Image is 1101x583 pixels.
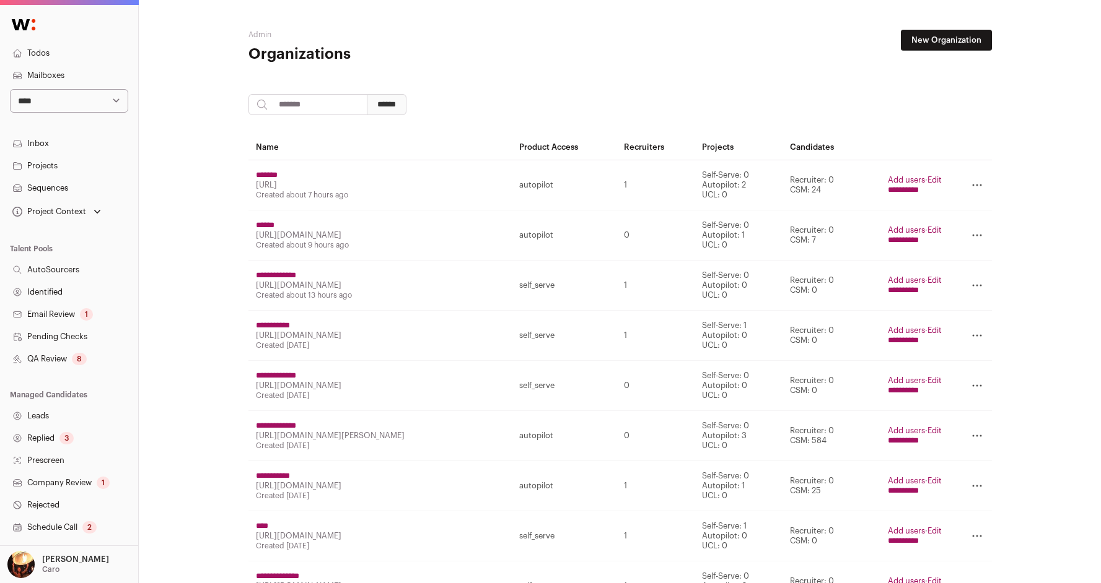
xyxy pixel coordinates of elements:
[616,461,695,511] td: 1
[42,564,59,574] p: Caro
[880,210,949,261] td: ·
[97,477,110,489] div: 1
[80,308,93,321] div: 1
[888,276,925,284] a: Add users
[512,511,616,561] td: self_serve
[512,411,616,461] td: autopilot
[256,190,504,200] div: Created about 7 hours ago
[695,261,783,311] td: Self-Serve: 0 Autopilot: 0 UCL: 0
[888,176,925,184] a: Add users
[512,261,616,311] td: self_serve
[512,135,616,160] th: Product Access
[616,210,695,261] td: 0
[256,340,504,350] div: Created [DATE]
[512,461,616,511] td: autopilot
[695,461,783,511] td: Self-Serve: 0 Autopilot: 1 UCL: 0
[616,361,695,411] td: 0
[248,135,512,160] th: Name
[256,482,341,490] a: [URL][DOMAIN_NAME]
[256,532,341,540] a: [URL][DOMAIN_NAME]
[928,176,942,184] a: Edit
[783,210,880,261] td: Recruiter: 0 CSM: 7
[695,210,783,261] td: Self-Serve: 0 Autopilot: 1 UCL: 0
[72,353,87,365] div: 8
[695,135,783,160] th: Projects
[783,361,880,411] td: Recruiter: 0 CSM: 0
[783,461,880,511] td: Recruiter: 0 CSM: 25
[59,432,74,444] div: 3
[512,160,616,210] td: autopilot
[880,461,949,511] td: ·
[928,276,942,284] a: Edit
[256,281,341,289] a: [URL][DOMAIN_NAME]
[783,511,880,561] td: Recruiter: 0 CSM: 0
[512,361,616,411] td: self_serve
[888,477,925,485] a: Add users
[880,311,949,361] td: ·
[928,527,942,535] a: Edit
[256,240,504,250] div: Created about 9 hours ago
[256,431,405,439] a: [URL][DOMAIN_NAME][PERSON_NAME]
[901,30,992,51] a: New Organization
[888,426,925,434] a: Add users
[783,261,880,311] td: Recruiter: 0 CSM: 0
[512,311,616,361] td: self_serve
[695,311,783,361] td: Self-Serve: 1 Autopilot: 0 UCL: 0
[783,135,880,160] th: Candidates
[928,376,942,384] a: Edit
[616,511,695,561] td: 1
[695,361,783,411] td: Self-Serve: 0 Autopilot: 0 UCL: 0
[256,290,504,300] div: Created about 13 hours ago
[928,326,942,334] a: Edit
[256,231,341,239] a: [URL][DOMAIN_NAME]
[888,376,925,384] a: Add users
[248,45,496,64] h1: Organizations
[783,411,880,461] td: Recruiter: 0 CSM: 584
[256,541,504,551] div: Created [DATE]
[616,411,695,461] td: 0
[248,31,271,38] a: Admin
[695,411,783,461] td: Self-Serve: 0 Autopilot: 3 UCL: 0
[888,226,925,234] a: Add users
[880,361,949,411] td: ·
[10,203,103,220] button: Open dropdown
[82,521,97,533] div: 2
[7,551,35,578] img: 473170-medium_jpg
[928,426,942,434] a: Edit
[880,160,949,210] td: ·
[880,411,949,461] td: ·
[10,207,86,217] div: Project Context
[616,160,695,210] td: 1
[512,210,616,261] td: autopilot
[256,441,504,451] div: Created [DATE]
[928,226,942,234] a: Edit
[256,381,341,389] a: [URL][DOMAIN_NAME]
[5,551,112,578] button: Open dropdown
[695,511,783,561] td: Self-Serve: 1 Autopilot: 0 UCL: 0
[256,491,504,501] div: Created [DATE]
[616,135,695,160] th: Recruiters
[616,261,695,311] td: 1
[256,181,277,189] a: [URL]
[783,311,880,361] td: Recruiter: 0 CSM: 0
[256,391,504,400] div: Created [DATE]
[42,555,109,564] p: [PERSON_NAME]
[880,511,949,561] td: ·
[880,261,949,311] td: ·
[256,331,341,339] a: [URL][DOMAIN_NAME]
[888,527,925,535] a: Add users
[616,311,695,361] td: 1
[5,12,42,37] img: Wellfound
[928,477,942,485] a: Edit
[783,160,880,210] td: Recruiter: 0 CSM: 24
[695,160,783,210] td: Self-Serve: 0 Autopilot: 2 UCL: 0
[888,326,925,334] a: Add users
